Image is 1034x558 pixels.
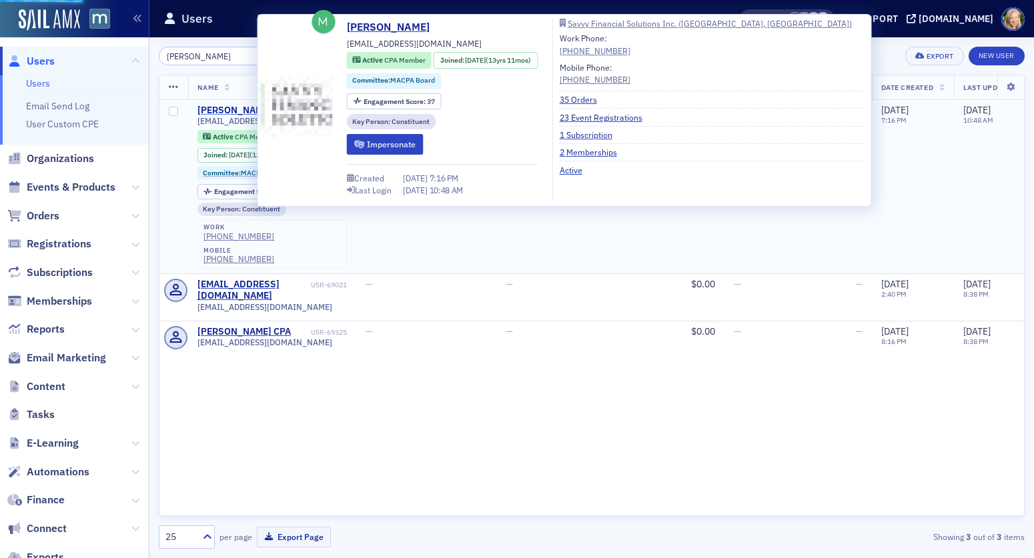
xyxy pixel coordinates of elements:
[1001,7,1025,31] span: Profile
[7,265,93,280] a: Subscriptions
[219,531,252,543] label: per page
[27,521,67,536] span: Connect
[214,187,278,196] span: Engagement Score :
[203,168,241,177] span: Committee :
[560,146,627,158] a: 2 Memberships
[560,93,607,105] a: 35 Orders
[734,325,741,337] span: —
[181,11,213,27] h1: Users
[7,493,65,507] a: Finance
[7,237,91,251] a: Registrations
[213,132,235,141] span: Active
[465,55,486,65] span: [DATE]
[560,111,652,123] a: 23 Event Registrations
[384,55,426,65] span: CPA Member
[197,203,287,216] div: Key Person: Constituent
[355,187,392,194] div: Last Login
[214,188,286,195] div: 37
[197,337,332,347] span: [EMAIL_ADDRESS][DOMAIN_NAME]
[7,521,67,536] a: Connect
[159,47,286,65] input: Search…
[7,351,106,365] a: Email Marketing
[165,530,195,544] div: 25
[568,20,852,27] div: Savvy Financial Solutions Inc. ([GEOGRAPHIC_DATA], [GEOGRAPHIC_DATA])
[89,9,110,29] img: SailAMX
[927,53,954,60] div: Export
[881,337,907,346] time: 8:16 PM
[347,73,442,89] div: Committee:
[364,98,435,105] div: 37
[7,209,59,223] a: Orders
[26,100,89,112] a: Email Send Log
[807,12,821,26] span: Kelly Brown
[347,19,440,35] a: [PERSON_NAME]
[881,289,907,299] time: 2:40 PM
[855,325,863,337] span: —
[197,105,272,117] a: [PERSON_NAME]
[27,209,59,223] span: Orders
[964,531,973,543] strong: 3
[311,281,347,289] div: USR-69021
[364,97,427,106] span: Engagement Score :
[7,379,65,394] a: Content
[197,130,282,143] div: Active: Active: CPA Member
[203,151,229,159] span: Joined :
[257,527,331,547] button: Export Page
[293,328,347,337] div: USR-69325
[203,254,274,264] div: [PHONE_NUMBER]
[853,13,899,25] div: Support
[80,9,110,31] a: View Homepage
[7,322,65,337] a: Reports
[352,75,435,86] a: Committee:MACPA Board
[27,180,115,195] span: Events & Products
[197,279,309,302] a: [EMAIL_ADDRESS][DOMAIN_NAME]
[347,37,482,49] span: [EMAIL_ADDRESS][DOMAIN_NAME]
[881,104,909,116] span: [DATE]
[403,173,430,183] span: [DATE]
[203,223,274,231] div: work
[963,289,989,299] time: 8:38 PM
[366,325,373,337] span: —
[855,278,863,290] span: —
[881,115,907,125] time: 7:16 PM
[7,54,55,69] a: Users
[430,185,464,195] span: 10:48 AM
[27,265,93,280] span: Subscriptions
[366,278,373,290] span: —
[734,278,741,290] span: —
[881,83,933,92] span: Date Created
[19,9,80,31] img: SailAMX
[440,55,466,66] span: Joined :
[881,325,909,337] span: [DATE]
[197,184,292,199] div: Engagement Score: 37
[691,278,715,290] span: $0.00
[560,164,592,176] a: Active
[197,83,219,92] span: Name
[788,12,802,26] span: Mary Beth Halpern
[352,75,390,85] span: Committee :
[403,185,430,195] span: [DATE]
[7,180,115,195] a: Events & Products
[27,237,91,251] span: Registrations
[963,104,991,116] span: [DATE]
[963,115,993,125] time: 10:48 AM
[203,231,274,241] a: [PHONE_NUMBER]
[197,326,291,338] div: [PERSON_NAME] CPA
[881,278,909,290] span: [DATE]
[691,325,715,337] span: $0.00
[7,465,89,479] a: Automations
[816,12,830,26] span: Justin Chase
[919,13,993,25] div: [DOMAIN_NAME]
[745,531,1025,543] div: Showing out of items
[963,325,991,337] span: [DATE]
[203,169,286,177] a: Committee:MACPA Board
[203,247,274,255] div: mobile
[560,73,630,85] a: [PHONE_NUMBER]
[352,55,425,66] a: Active CPA Member
[797,12,811,26] span: Emily Trott
[347,134,424,155] button: Impersonate
[27,322,65,337] span: Reports
[197,166,292,179] div: Committee:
